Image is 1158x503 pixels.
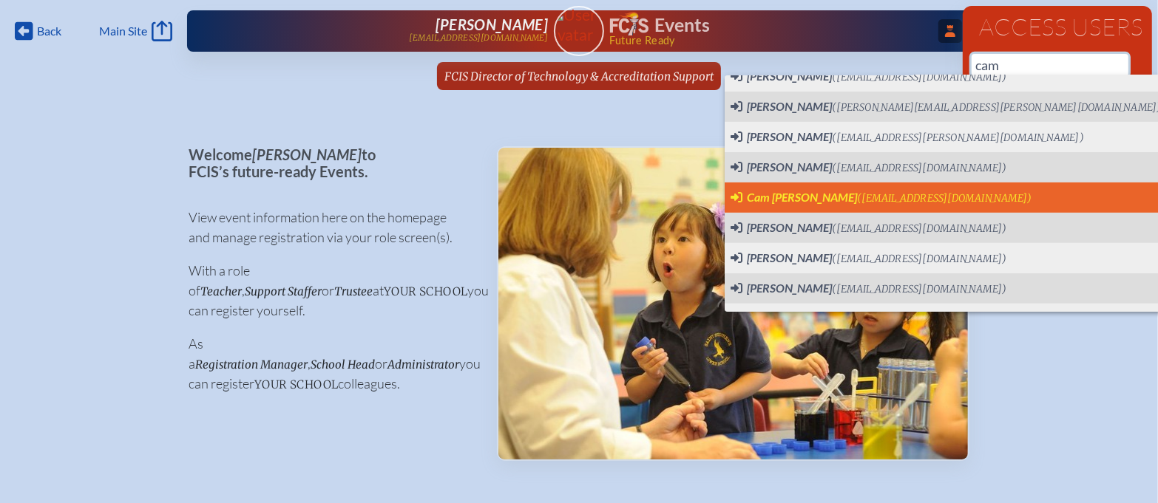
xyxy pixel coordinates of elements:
[409,33,548,43] p: [EMAIL_ADDRESS][DOMAIN_NAME]
[731,311,1084,327] span: Switch User
[731,281,1006,297] span: Switch User
[37,24,61,38] span: Back
[747,190,857,204] span: Cam [PERSON_NAME]
[444,69,714,83] span: FCIS Director of Technology & Accreditation Support
[200,284,242,298] span: Teacher
[189,208,473,247] p: View event information here on the homepage and manage registration via your role screen(s).
[610,12,924,46] div: FCIS Events — Future ready
[311,357,375,372] span: School Head
[832,162,1006,174] span: ([EMAIL_ADDRESS][DOMAIN_NAME])
[547,5,610,44] img: User Avatar
[436,16,548,33] span: [PERSON_NAME]
[731,190,1032,206] span: Switch User
[731,220,1006,236] span: Switch User
[731,69,1006,85] span: Switch User
[189,334,473,394] p: As a , or you can register colleagues.
[554,6,604,56] a: User Avatar
[747,69,832,83] span: [PERSON_NAME]
[747,99,832,113] span: [PERSON_NAME]
[189,146,473,179] p: Welcome to FCIS’s future-ready Events.
[832,283,1006,295] span: ([EMAIL_ADDRESS][DOMAIN_NAME])
[731,250,1006,267] span: Switch User
[832,131,1084,144] span: ([EMAIL_ADDRESS][PERSON_NAME][DOMAIN_NAME])
[857,192,1032,205] span: ([EMAIL_ADDRESS][DOMAIN_NAME])
[195,357,308,372] span: Registration Manager
[609,35,924,46] span: Future Ready
[747,160,832,174] span: [PERSON_NAME]
[334,284,373,298] span: Trustee
[387,357,459,372] span: Administrator
[254,377,338,391] span: your school
[972,54,1128,76] input: Person’s name or email
[99,24,147,38] span: Main Site
[747,129,832,143] span: [PERSON_NAME]
[832,253,1006,265] span: ([EMAIL_ADDRESS][DOMAIN_NAME])
[747,220,832,234] span: [PERSON_NAME]
[972,15,1143,38] h1: Access Users
[245,284,322,298] span: Support Staffer
[747,281,832,295] span: [PERSON_NAME]
[498,148,968,459] img: Events
[252,146,362,163] span: [PERSON_NAME]
[731,129,1084,146] span: Switch User
[832,222,1006,235] span: ([EMAIL_ADDRESS][DOMAIN_NAME])
[832,71,1006,83] span: ([EMAIL_ADDRESS][DOMAIN_NAME])
[747,250,832,264] span: [PERSON_NAME]
[189,261,473,321] p: With a role of , or at you can register yourself.
[439,62,719,90] a: FCIS Director of Technology & Accreditation Support
[234,16,548,46] a: [PERSON_NAME][EMAIL_ADDRESS][DOMAIN_NAME]
[731,160,1006,176] span: Switch User
[384,284,467,298] span: your school
[99,21,172,41] a: Main Site
[747,311,832,325] span: [PERSON_NAME]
